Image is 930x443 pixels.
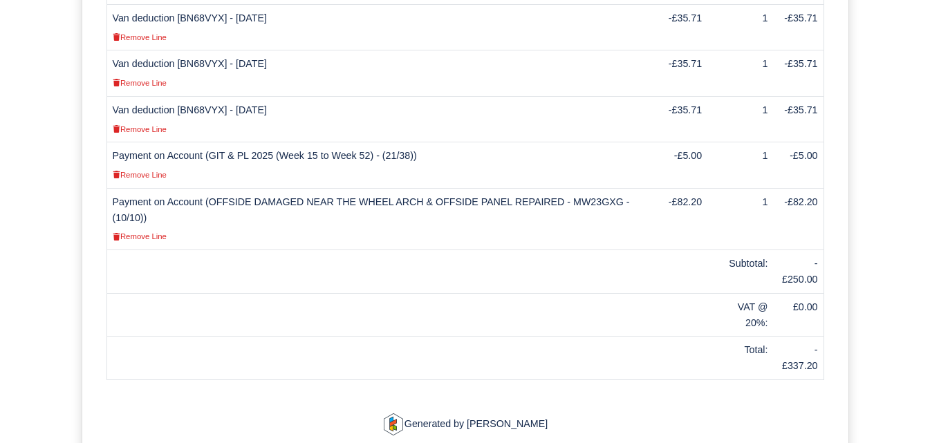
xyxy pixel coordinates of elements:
td: VAT @ 20%: [707,293,773,337]
td: 1 [707,96,773,142]
td: Subtotal: [707,250,773,294]
td: -£5.00 [773,142,824,189]
td: £0.00 [773,293,824,337]
td: Van deduction [BN68VYX] - [DATE] [106,4,655,50]
iframe: Chat Widget [861,377,930,443]
td: Payment on Account (OFFSIDE DAMAGED NEAR THE WHEEL ARCH & OFFSIDE PANEL REPAIRED - MW23GXG - (10/... [106,188,655,249]
td: 1 [707,188,773,249]
a: Remove Line [113,31,167,42]
td: 1 [707,142,773,189]
a: Remove Line [113,77,167,88]
a: Remove Line [113,123,167,134]
small: Remove Line [113,232,167,241]
td: -£35.71 [655,96,707,142]
td: Payment on Account (GIT & PL 2025 (Week 15 to Week 52) - (21/38)) [106,142,655,189]
td: -£82.20 [655,188,707,249]
td: 1 [707,50,773,97]
td: -£82.20 [773,188,824,249]
small: Remove Line [113,171,167,179]
td: -£35.71 [773,4,824,50]
a: Remove Line [113,169,167,180]
td: Van deduction [BN68VYX] - [DATE] [106,50,655,97]
small: Remove Line [113,79,167,87]
td: -£35.71 [655,50,707,97]
td: -£250.00 [773,250,824,294]
td: -£337.20 [773,337,824,380]
td: Van deduction [BN68VYX] - [DATE] [106,96,655,142]
td: -£35.71 [655,4,707,50]
small: Remove Line [113,33,167,41]
td: -£35.71 [773,50,824,97]
p: Generated by [PERSON_NAME] [106,413,824,435]
small: Remove Line [113,125,167,133]
td: 1 [707,4,773,50]
td: -£35.71 [773,96,824,142]
a: Remove Line [113,230,167,241]
td: -£5.00 [655,142,707,189]
td: Total: [707,337,773,380]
